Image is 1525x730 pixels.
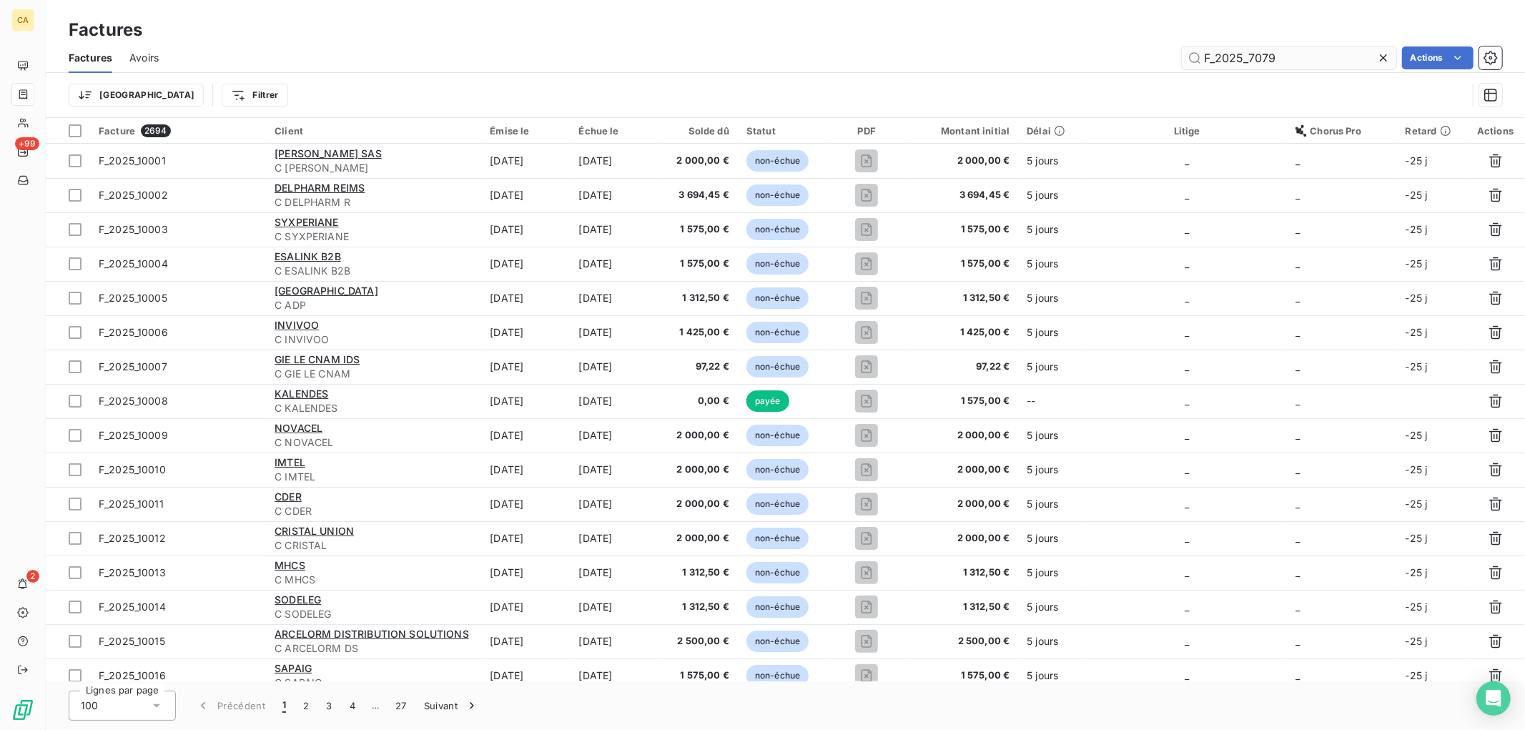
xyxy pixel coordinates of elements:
[141,124,171,137] span: 2694
[99,635,165,647] span: F_2025_10015
[837,125,897,137] div: PDF
[99,532,166,544] span: F_2025_10012
[570,315,661,350] td: [DATE]
[1406,601,1428,613] span: -25 j
[570,624,661,659] td: [DATE]
[1295,257,1300,270] span: _
[670,428,729,443] span: 2 000,00 €
[746,493,809,515] span: non-échue
[670,463,729,477] span: 2 000,00 €
[1185,189,1189,201] span: _
[481,453,570,487] td: [DATE]
[1406,154,1428,167] span: -25 j
[99,566,166,578] span: F_2025_10013
[99,257,168,270] span: F_2025_10004
[670,257,729,271] span: 1 575,00 €
[746,150,809,172] span: non-échue
[914,325,1010,340] span: 1 425,00 €
[1027,125,1078,137] div: Délai
[481,521,570,556] td: [DATE]
[318,691,341,721] button: 3
[275,147,382,159] span: [PERSON_NAME] SAS
[1295,498,1300,510] span: _
[275,573,473,587] span: C MHCS
[1185,566,1189,578] span: _
[99,154,166,167] span: F_2025_10001
[1185,395,1189,407] span: _
[1295,223,1300,235] span: _
[1185,223,1189,235] span: _
[275,422,322,434] span: NOVACEL
[746,459,809,480] span: non-échue
[670,497,729,511] span: 2 000,00 €
[746,425,809,446] span: non-échue
[1295,360,1300,373] span: _
[275,662,312,674] span: SAPAIG
[570,212,661,247] td: [DATE]
[746,596,809,618] span: non-échue
[275,388,328,400] span: KALENDES
[481,212,570,247] td: [DATE]
[275,285,378,297] span: [GEOGRAPHIC_DATA]
[1018,590,1087,624] td: 5 jours
[570,659,661,693] td: [DATE]
[275,435,473,450] span: C NOVACEL
[1018,384,1087,418] td: --
[670,531,729,546] span: 2 000,00 €
[1406,669,1428,681] span: -25 j
[670,634,729,648] span: 2 500,00 €
[570,384,661,418] td: [DATE]
[570,418,661,453] td: [DATE]
[1018,247,1087,281] td: 5 jours
[99,125,135,137] span: Facture
[1185,360,1189,373] span: _
[99,669,166,681] span: F_2025_10016
[1018,659,1087,693] td: 5 jours
[914,463,1010,477] span: 2 000,00 €
[364,694,387,717] span: …
[11,699,34,721] img: Logo LeanPay
[99,429,168,441] span: F_2025_10009
[914,125,1010,137] div: Montant initial
[481,487,570,521] td: [DATE]
[1185,669,1189,681] span: _
[275,401,473,415] span: C KALENDES
[914,566,1010,580] span: 1 312,50 €
[275,470,473,484] span: C IMTEL
[1406,189,1428,201] span: -25 j
[1295,566,1300,578] span: _
[99,498,164,510] span: F_2025_10011
[746,528,809,549] span: non-échue
[670,154,729,168] span: 2 000,00 €
[670,566,729,580] span: 1 312,50 €
[1185,429,1189,441] span: _
[295,691,317,721] button: 2
[746,665,809,686] span: non-échue
[1018,556,1087,590] td: 5 jours
[26,570,39,583] span: 2
[914,291,1010,305] span: 1 312,50 €
[1018,418,1087,453] td: 5 jours
[670,600,729,614] span: 1 312,50 €
[1295,189,1300,201] span: _
[1295,395,1300,407] span: _
[1185,498,1189,510] span: _
[1295,292,1300,304] span: _
[578,125,652,137] div: Échue le
[275,332,473,347] span: C INVIVOO
[275,319,319,331] span: INVIVOO
[1295,669,1300,681] span: _
[914,154,1010,168] span: 2 000,00 €
[570,281,661,315] td: [DATE]
[275,230,473,244] span: C SYXPERIANE
[1182,46,1396,69] input: Rechercher
[415,691,488,721] button: Suivant
[1295,601,1300,613] span: _
[275,353,360,365] span: GIE LE CNAM IDS
[275,504,473,518] span: C CDER
[570,350,661,384] td: [DATE]
[914,394,1010,408] span: 1 575,00 €
[275,538,473,553] span: C CRISTAL
[1185,635,1189,647] span: _
[481,659,570,693] td: [DATE]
